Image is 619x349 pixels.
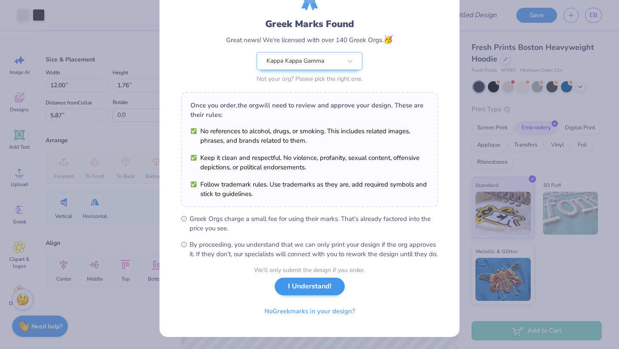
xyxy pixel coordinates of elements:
span: 🥳 [383,34,393,45]
li: Follow trademark rules. Use trademarks as they are, add required symbols and stick to guidelines. [190,180,429,199]
button: I Understand! [275,278,345,295]
div: We’ll only submit the design if you order. [254,266,365,275]
div: Greek Marks Found [265,17,354,31]
div: Not your org? Please pick the right one. [257,74,362,83]
li: No references to alcohol, drugs, or smoking. This includes related images, phrases, and brands re... [190,126,429,145]
div: Great news! We're licensed with over 140 Greek Orgs. [226,34,393,46]
span: By proceeding, you understand that we can only print your design if the org approves it. If they ... [190,240,438,259]
div: Once you order, the org will need to review and approve your design. These are their rules: [190,101,429,119]
span: Greek Orgs charge a small fee for using their marks. That’s already factored into the price you see. [190,214,438,233]
li: Keep it clean and respectful. No violence, profanity, sexual content, offensive depictions, or po... [190,153,429,172]
button: NoGreekmarks in your design? [257,303,362,320]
